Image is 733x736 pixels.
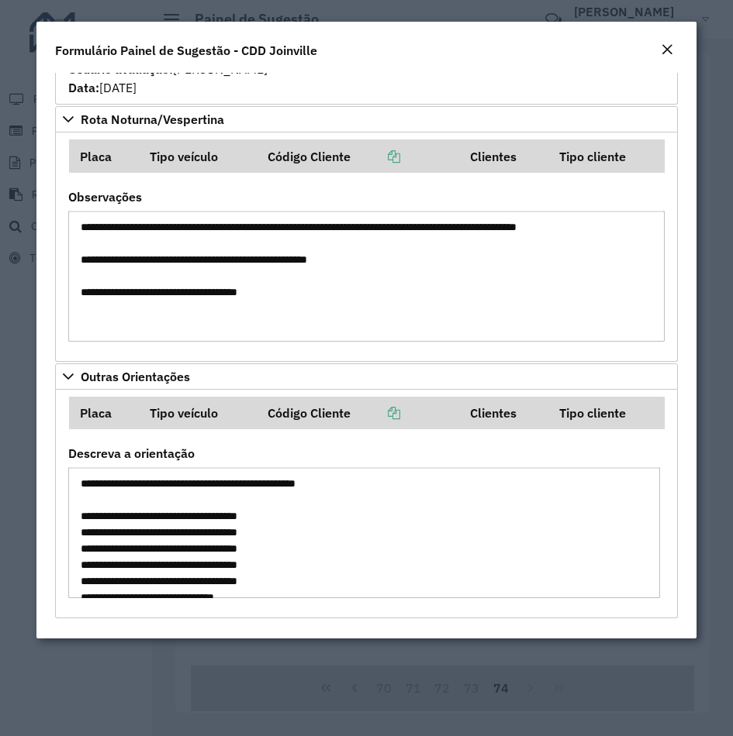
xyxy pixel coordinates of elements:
th: Tipo veículo [139,397,257,429]
th: Código Cliente [257,139,459,172]
a: Copiar [351,149,400,164]
a: Copiar [351,405,400,421]
th: Clientes [459,397,548,429]
th: Placa [69,397,140,429]
span: Rota Noturna/Vespertina [81,113,224,126]
strong: Data: [68,80,99,95]
em: Fechar [661,43,673,56]
th: Código Cliente [257,397,459,429]
div: Outras Orientações [55,390,678,619]
button: Close [656,40,678,60]
h4: Formulário Painel de Sugestão - CDD Joinville [55,41,317,60]
th: Tipo cliente [548,139,664,172]
th: Placa [69,139,140,172]
a: Outras Orientações [55,363,678,390]
th: Tipo cliente [548,397,664,429]
label: Descreva a orientação [68,444,195,463]
label: Observações [68,187,142,206]
span: Outras Orientações [81,370,190,383]
th: Tipo veículo [139,139,257,172]
div: Rota Noturna/Vespertina [55,132,678,362]
th: Clientes [459,139,548,172]
a: Rota Noturna/Vespertina [55,106,678,132]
